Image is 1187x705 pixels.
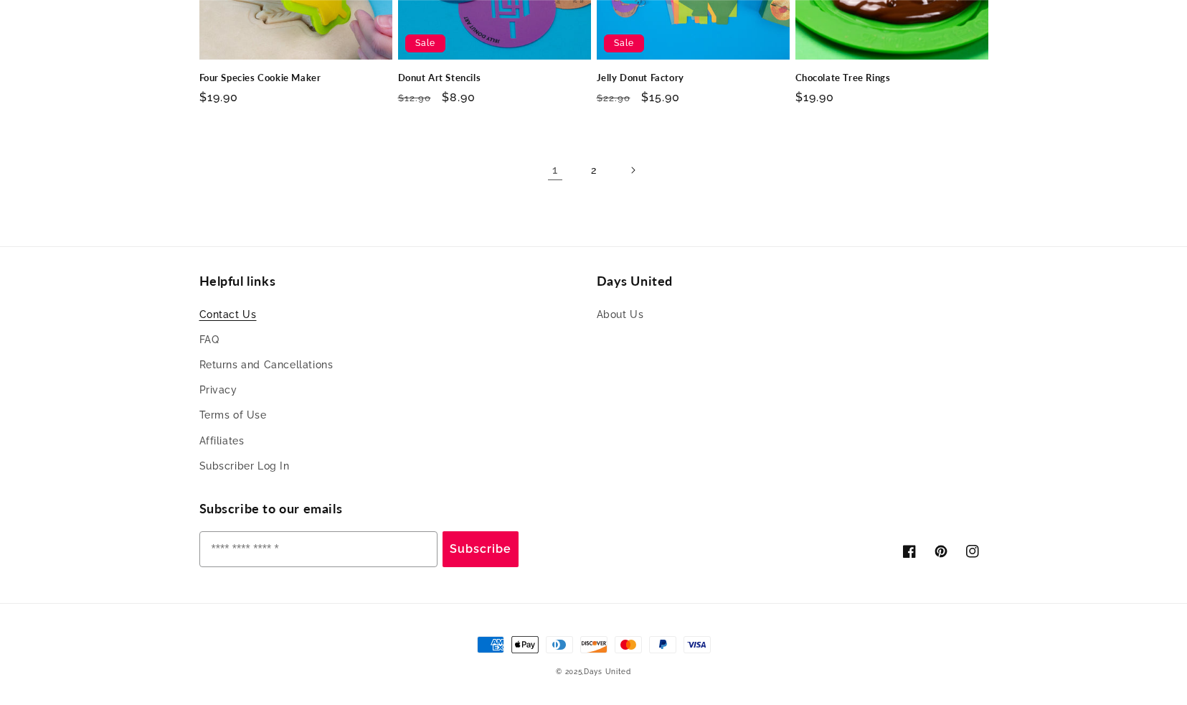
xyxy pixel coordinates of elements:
[597,273,988,289] h2: Days United
[597,72,790,84] a: Jelly Donut Factory
[199,500,594,517] h2: Subscribe to our emails
[443,531,519,567] button: Subscribe
[597,306,644,327] a: About Us
[199,327,219,352] a: FAQ
[199,429,245,454] a: Affiliates
[199,306,257,327] a: Contact Us
[584,668,631,676] a: Days United
[199,72,392,84] a: Four Species Cookie Maker
[199,454,290,479] a: Subscriber Log In
[199,273,591,289] h2: Helpful links
[539,154,571,186] a: Page 1
[578,154,610,186] a: Page 2
[199,531,438,567] input: Enter your email
[199,403,267,428] a: Terms of Use
[199,378,237,403] a: Privacy
[617,154,648,186] a: Next page
[199,154,988,186] nav: Pagination
[795,72,988,84] a: Chocolate Tree Rings
[398,72,591,84] a: Donut Art Stencils
[199,352,334,378] a: Returns and Cancellations
[556,668,631,676] small: © 2025,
